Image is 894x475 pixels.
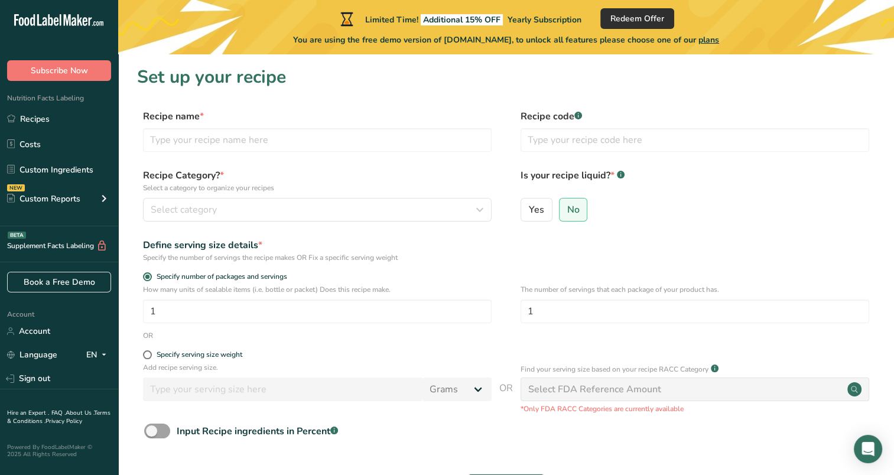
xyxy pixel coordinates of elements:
span: Yes [529,204,544,216]
label: Recipe Category? [143,168,492,193]
p: The number of servings that each package of your product has. [521,284,869,295]
p: Add recipe serving size. [143,362,492,373]
a: FAQ . [51,409,66,417]
span: Redeem Offer [610,12,664,25]
div: Limited Time! [338,12,581,26]
div: OR [143,330,153,341]
div: Powered By FoodLabelMaker © 2025 All Rights Reserved [7,444,111,458]
div: NEW [7,184,25,191]
div: BETA [8,232,26,239]
label: Recipe code [521,109,869,123]
div: Open Intercom Messenger [854,435,882,463]
div: Specify serving size weight [157,350,242,359]
input: Type your serving size here [143,378,422,401]
a: Hire an Expert . [7,409,49,417]
a: Book a Free Demo [7,272,111,292]
input: Type your recipe code here [521,128,869,152]
button: Select category [143,198,492,222]
a: About Us . [66,409,94,417]
div: Specify the number of servings the recipe makes OR Fix a specific serving weight [143,252,492,263]
span: OR [499,381,513,414]
a: Terms & Conditions . [7,409,110,425]
p: *Only FDA RACC Categories are currently available [521,404,869,414]
button: Subscribe Now [7,60,111,81]
div: Custom Reports [7,193,80,205]
span: Yearly Subscription [508,14,581,25]
span: Additional 15% OFF [421,14,503,25]
a: Language [7,344,57,365]
div: Define serving size details [143,238,492,252]
span: Select category [151,203,217,217]
h1: Set up your recipe [137,64,875,90]
label: Recipe name [143,109,492,123]
span: You are using the free demo version of [DOMAIN_NAME], to unlock all features please choose one of... [293,34,719,46]
button: Redeem Offer [600,8,674,29]
span: plans [698,34,719,45]
span: Specify number of packages and servings [152,272,287,281]
p: Find your serving size based on your recipe RACC Category [521,364,708,375]
input: Type your recipe name here [143,128,492,152]
p: Select a category to organize your recipes [143,183,492,193]
p: How many units of sealable items (i.e. bottle or packet) Does this recipe make. [143,284,492,295]
label: Is your recipe liquid? [521,168,869,193]
div: EN [86,348,111,362]
span: Subscribe Now [31,64,88,77]
a: Privacy Policy [45,417,82,425]
div: Input Recipe ingredients in Percent [177,424,338,438]
span: No [567,204,579,216]
div: Select FDA Reference Amount [528,382,661,396]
